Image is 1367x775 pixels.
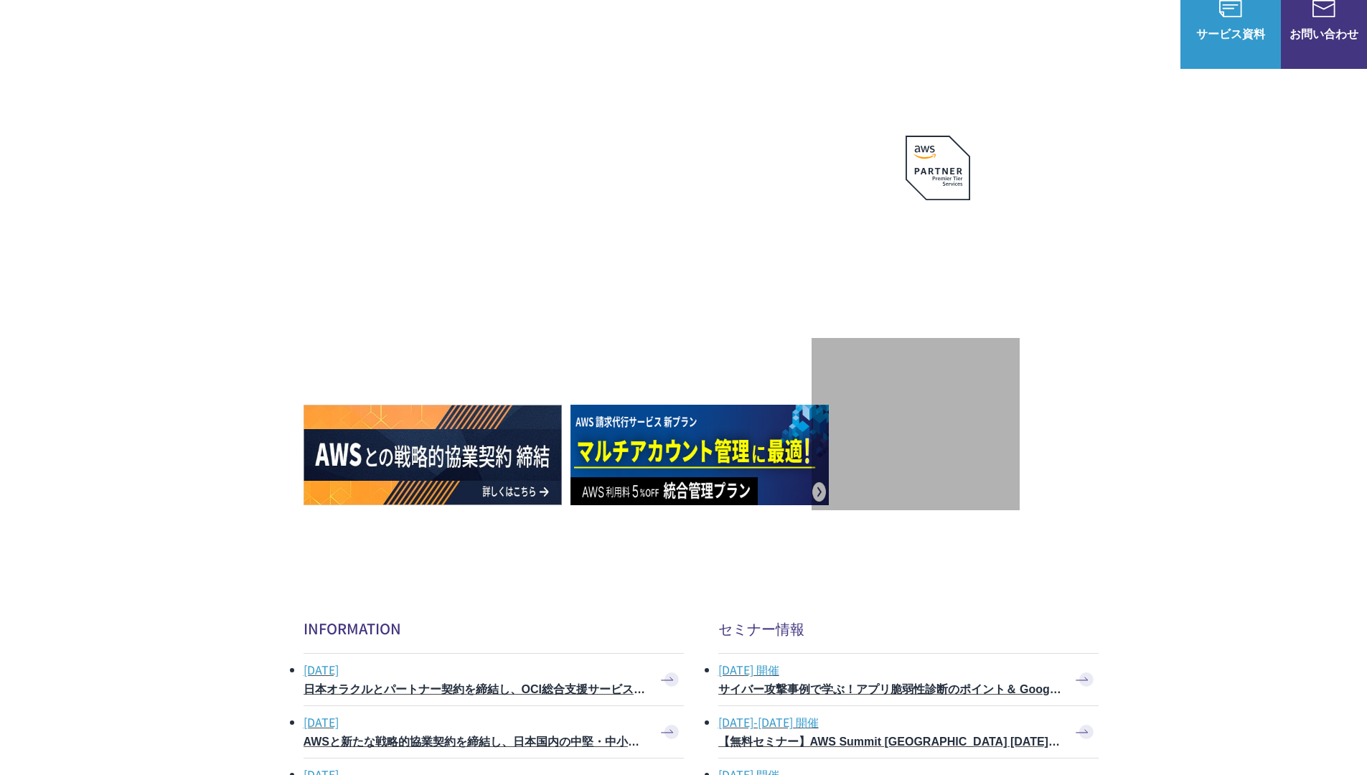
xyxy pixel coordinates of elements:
p: 業種別ソリューション [799,20,928,38]
h2: INFORMATION [304,618,684,639]
a: [DATE] AWSと新たな戦略的協業契約を締結し、日本国内の中堅・中小企業でのAWS活用を加速 [304,706,684,758]
span: サービス資料 [1180,24,1281,42]
span: NHN テコラス AWS総合支援サービス [165,14,269,44]
img: AWS請求代行サービス 統合管理プラン [570,405,829,505]
em: AWS [921,217,954,238]
a: AWS請求代行サービス 統合管理プラン [570,405,829,509]
span: [DATE]-[DATE] 開催 [718,710,1063,734]
img: AWSプレミアティアサービスパートナー [873,136,1002,200]
a: [DATE] 日本オラクルとパートナー契約を締結し、OCI総合支援サービスの提供を開始 [304,654,684,705]
a: 導入事例 [957,20,1002,38]
h3: 日本オラクルとパートナー契約を締結し、OCI総合支援サービスの提供を開始 [304,682,648,698]
a: AWSとの戦略的協業契約 締結 [304,405,562,509]
img: AWSとの戦略的協業契約 締結 [304,405,562,505]
span: [DATE] [304,657,648,682]
span: お問い合わせ [1281,24,1367,42]
a: [DATE] 開催 サイバー攻撃事例で学ぶ！アプリ脆弱性診断のポイント＆ Google Cloud セキュリティ対策 [718,654,1099,705]
h3: 【無料セミナー】AWS Summit [GEOGRAPHIC_DATA] [DATE] ピックアップセッション [718,734,1063,751]
img: 契約件数 [840,360,991,491]
a: AWS総合支援サービス C-Chorus NHN テコラスAWS総合支援サービス [22,11,269,46]
a: [DATE]-[DATE] 開催 【無料セミナー】AWS Summit [GEOGRAPHIC_DATA] [DATE] ピックアップセッション [718,706,1099,758]
span: [DATE] [304,710,648,734]
p: 最上位プレミアティア サービスパートナー [834,217,1042,273]
h3: AWSと新たな戦略的協業契約を締結し、日本国内の中堅・中小企業でのAWS活用を加速 [304,734,648,751]
h3: サイバー攻撃事例で学ぶ！アプリ脆弱性診断のポイント＆ Google Cloud セキュリティ対策 [718,682,1063,698]
h2: セミナー情報 [718,618,1099,639]
span: [DATE] 開催 [718,657,1063,682]
p: ナレッジ [1031,20,1091,38]
p: 強み [644,20,681,38]
a: ログイン [1120,20,1166,38]
p: サービス [710,20,770,38]
p: AWSの導入からコスト削減、 構成・運用の最適化からデータ活用まで 規模や業種業態を問わない マネージドサービスで [304,115,812,210]
h1: AWS ジャーニーの 成功を実現 [304,224,812,362]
